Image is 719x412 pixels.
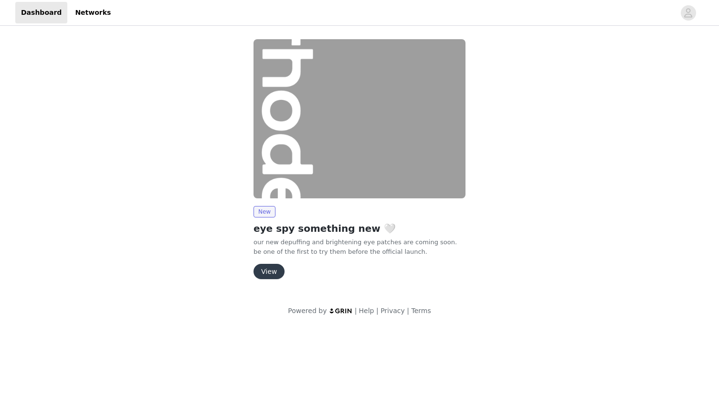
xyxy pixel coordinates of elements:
span: New [254,206,275,217]
a: View [254,268,285,275]
a: Help [359,307,374,314]
a: Privacy [381,307,405,314]
span: | [355,307,357,314]
img: rhode skin [254,39,465,198]
h2: eye spy something new 🤍 [254,221,465,236]
p: our new depuffing and brightening eye patches are coming soon. be one of the first to try them be... [254,238,465,256]
span: Powered by [288,307,327,314]
span: | [407,307,409,314]
button: View [254,264,285,279]
a: Terms [411,307,431,314]
a: Dashboard [15,2,67,23]
img: logo [329,308,353,314]
span: | [376,307,379,314]
a: Networks [69,2,116,23]
div: avatar [684,5,693,21]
